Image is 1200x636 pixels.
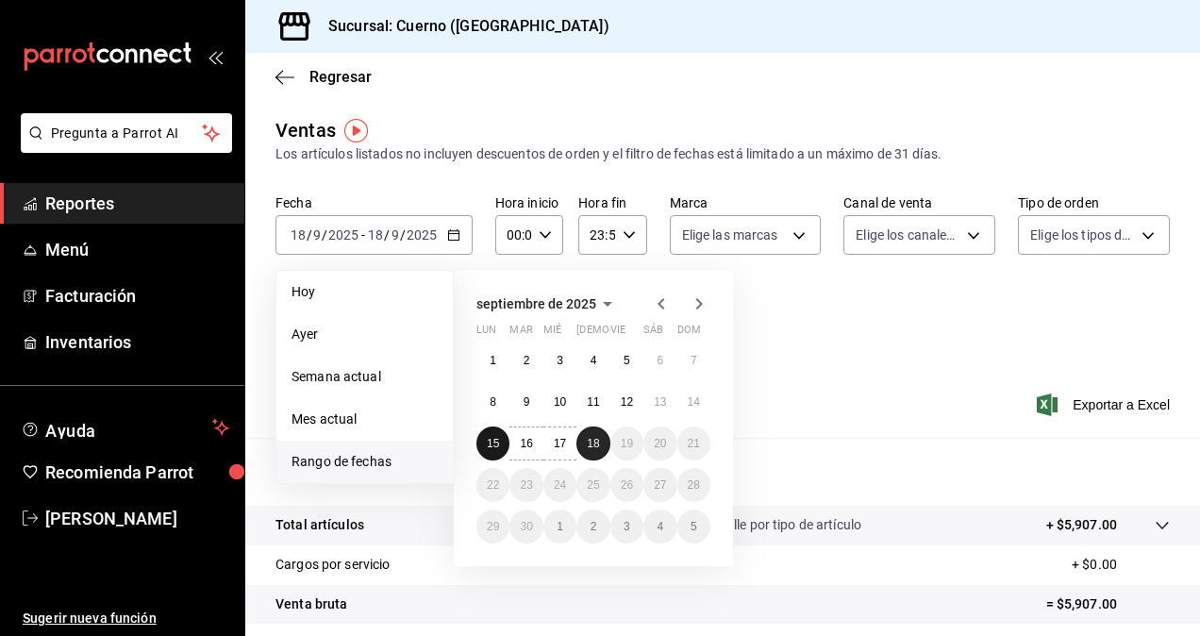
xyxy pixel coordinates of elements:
[13,137,232,157] a: Pregunta a Parrot AI
[520,478,532,492] abbr: 23 de septiembre de 2025
[677,385,710,419] button: 14 de septiembre de 2025
[275,116,336,144] div: Ventas
[621,395,633,409] abbr: 12 de septiembre de 2025
[643,343,676,377] button: 6 de septiembre de 2025
[856,226,960,244] span: Elige los canales de venta
[1046,515,1117,535] p: + $5,907.00
[587,478,599,492] abbr: 25 de septiembre de 2025
[45,237,229,262] span: Menú
[487,520,499,533] abbr: 29 de septiembre de 2025
[654,437,666,450] abbr: 20 de septiembre de 2025
[677,343,710,377] button: 7 de septiembre de 2025
[275,515,364,535] p: Total artículos
[524,354,530,367] abbr: 2 de septiembre de 2025
[657,520,663,533] abbr: 4 de octubre de 2025
[688,437,700,450] abbr: 21 de septiembre de 2025
[476,324,496,343] abbr: lunes
[520,520,532,533] abbr: 30 de septiembre de 2025
[476,385,509,419] button: 8 de septiembre de 2025
[688,478,700,492] abbr: 28 de septiembre de 2025
[312,227,322,243] input: --
[554,395,566,409] abbr: 10 de septiembre de 2025
[682,226,778,244] span: Elige las marcas
[1041,393,1170,416] button: Exportar a Excel
[576,427,609,460] button: 18 de septiembre de 2025
[543,385,576,419] button: 10 de septiembre de 2025
[557,520,563,533] abbr: 1 de octubre de 2025
[275,68,372,86] button: Regresar
[587,437,599,450] abbr: 18 de septiembre de 2025
[591,520,597,533] abbr: 2 de octubre de 2025
[543,427,576,460] button: 17 de septiembre de 2025
[361,227,365,243] span: -
[292,367,438,387] span: Semana actual
[576,468,609,502] button: 25 de septiembre de 2025
[670,196,822,209] label: Marca
[591,354,597,367] abbr: 4 de septiembre de 2025
[621,478,633,492] abbr: 26 de septiembre de 2025
[557,354,563,367] abbr: 3 de septiembre de 2025
[610,427,643,460] button: 19 de septiembre de 2025
[490,395,496,409] abbr: 8 de septiembre de 2025
[476,343,509,377] button: 1 de septiembre de 2025
[292,325,438,344] span: Ayer
[322,227,327,243] span: /
[509,468,542,502] button: 23 de septiembre de 2025
[45,191,229,216] span: Reportes
[691,354,697,367] abbr: 7 de septiembre de 2025
[509,427,542,460] button: 16 de septiembre de 2025
[275,594,347,614] p: Venta bruta
[657,354,663,367] abbr: 6 de septiembre de 2025
[610,324,625,343] abbr: viernes
[476,296,596,311] span: septiembre de 2025
[292,410,438,429] span: Mes actual
[543,510,576,544] button: 1 de octubre de 2025
[45,329,229,355] span: Inventarios
[610,385,643,419] button: 12 de septiembre de 2025
[578,196,646,209] label: Hora fin
[543,343,576,377] button: 3 de septiembre de 2025
[643,510,676,544] button: 4 de octubre de 2025
[476,510,509,544] button: 29 de septiembre de 2025
[309,68,372,86] span: Regresar
[45,506,229,531] span: [PERSON_NAME]
[643,385,676,419] button: 13 de septiembre de 2025
[610,343,643,377] button: 5 de septiembre de 2025
[554,478,566,492] abbr: 24 de septiembre de 2025
[313,15,609,38] h3: Sucursal: Cuerno ([GEOGRAPHIC_DATA])
[45,283,229,309] span: Facturación
[576,385,609,419] button: 11 de septiembre de 2025
[495,196,563,209] label: Hora inicio
[543,468,576,502] button: 24 de septiembre de 2025
[654,395,666,409] abbr: 13 de septiembre de 2025
[843,196,995,209] label: Canal de venta
[490,354,496,367] abbr: 1 de septiembre de 2025
[509,510,542,544] button: 30 de septiembre de 2025
[344,119,368,142] img: Tooltip marker
[691,520,697,533] abbr: 5 de octubre de 2025
[677,510,710,544] button: 5 de octubre de 2025
[677,427,710,460] button: 21 de septiembre de 2025
[208,49,223,64] button: open_drawer_menu
[21,113,232,153] button: Pregunta a Parrot AI
[476,468,509,502] button: 22 de septiembre de 2025
[275,555,391,575] p: Cargos por servicio
[45,416,205,439] span: Ayuda
[476,293,619,315] button: septiembre de 2025
[406,227,438,243] input: ----
[688,395,700,409] abbr: 14 de septiembre de 2025
[1072,555,1170,575] p: + $0.00
[554,437,566,450] abbr: 17 de septiembre de 2025
[643,468,676,502] button: 27 de septiembre de 2025
[384,227,390,243] span: /
[292,452,438,472] span: Rango de fechas
[307,227,312,243] span: /
[290,227,307,243] input: --
[520,437,532,450] abbr: 16 de septiembre de 2025
[367,227,384,243] input: --
[275,196,473,209] label: Fecha
[275,144,1170,164] div: Los artículos listados no incluyen descuentos de orden y el filtro de fechas está limitado a un m...
[487,478,499,492] abbr: 22 de septiembre de 2025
